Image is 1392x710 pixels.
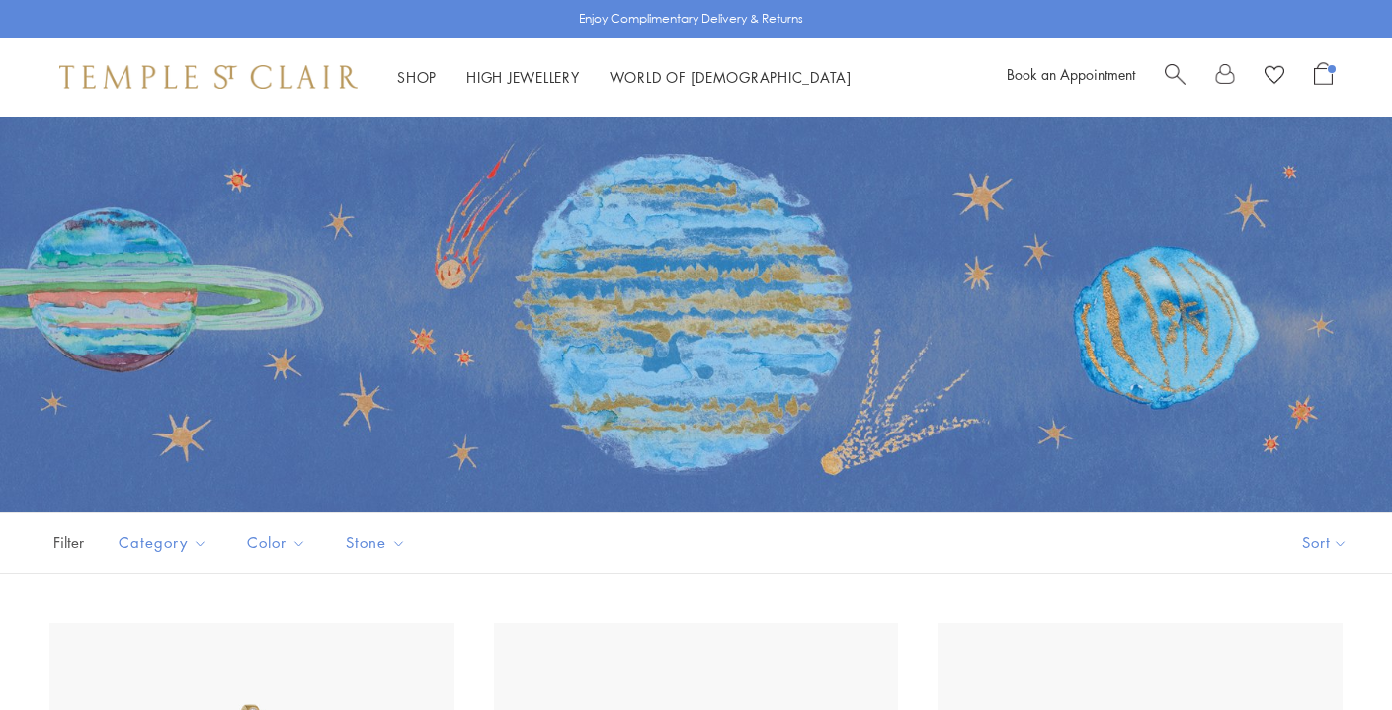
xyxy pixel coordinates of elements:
p: Enjoy Complimentary Delivery & Returns [579,9,803,29]
a: High JewelleryHigh Jewellery [466,67,580,87]
a: ShopShop [397,67,437,87]
img: Temple St. Clair [59,65,358,89]
a: Search [1165,62,1186,92]
span: Stone [336,530,421,555]
iframe: Gorgias live chat messenger [1293,617,1372,690]
button: Stone [331,520,421,565]
button: Show sort by [1258,513,1392,573]
span: Category [109,530,222,555]
span: Color [237,530,321,555]
a: World of [DEMOGRAPHIC_DATA]World of [DEMOGRAPHIC_DATA] [610,67,852,87]
a: Book an Appointment [1007,64,1135,84]
button: Category [104,520,222,565]
button: Color [232,520,321,565]
a: View Wishlist [1265,62,1284,92]
a: Open Shopping Bag [1314,62,1333,92]
nav: Main navigation [397,65,852,90]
